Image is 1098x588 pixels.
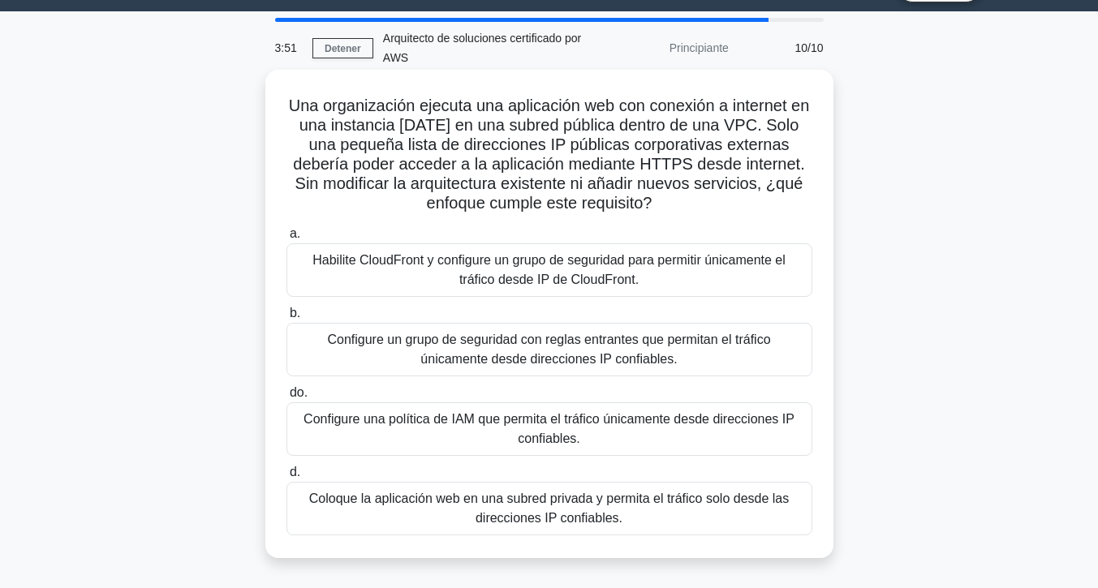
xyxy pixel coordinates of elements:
font: Configure un grupo de seguridad con reglas entrantes que permitan el tráfico únicamente desde dir... [327,333,770,366]
font: do. [290,385,308,399]
font: Detener [325,43,361,54]
font: a. [290,226,300,240]
font: Una organización ejecuta una aplicación web con conexión a internet en una instancia [DATE] en un... [289,97,810,212]
font: b. [290,306,300,320]
font: Arquitecto de soluciones certificado por AWS [383,32,581,64]
font: Principiante [670,41,729,54]
font: 3:51 [275,41,297,54]
a: Detener [312,38,373,58]
font: Configure una política de IAM que permita el tráfico únicamente desde direcciones IP confiables. [304,412,794,445]
font: Habilite CloudFront y configure un grupo de seguridad para permitir únicamente el tráfico desde I... [312,253,786,286]
font: 10/10 [794,41,823,54]
font: d. [290,465,300,479]
font: Coloque la aplicación web en una subred privada y permita el tráfico solo desde las direcciones I... [309,491,789,525]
